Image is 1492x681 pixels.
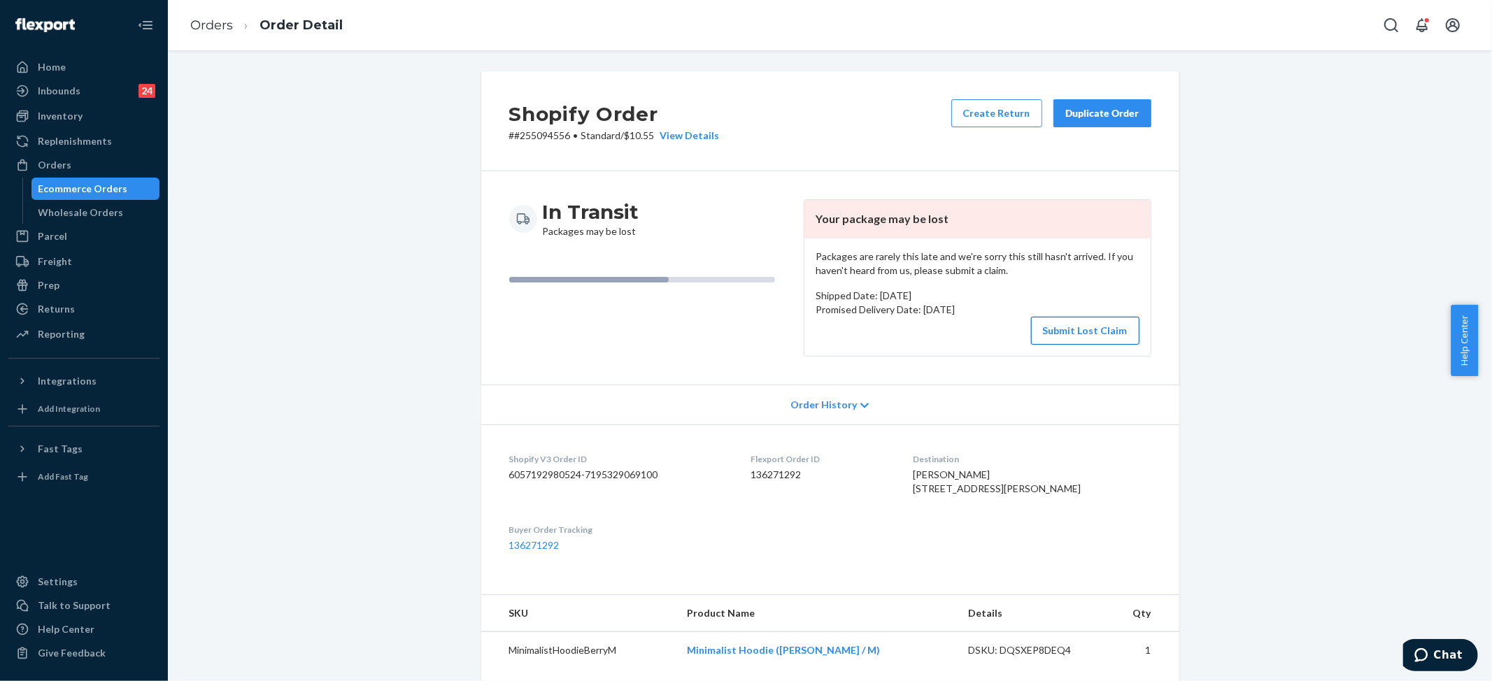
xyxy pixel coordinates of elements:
p: # #255094556 / $10.55 [509,129,720,143]
div: Replenishments [38,134,112,148]
p: Shipped Date: [DATE] [816,289,1139,303]
dd: 136271292 [751,468,890,482]
div: Returns [38,302,75,316]
dt: Destination [913,453,1151,465]
dt: Shopify V3 Order ID [509,453,729,465]
div: Wholesale Orders [38,206,124,220]
div: Ecommerce Orders [38,182,128,196]
div: Add Fast Tag [38,471,88,482]
a: Orders [8,154,159,176]
dt: Flexport Order ID [751,453,890,465]
div: Help Center [38,622,94,636]
div: Settings [38,575,78,589]
span: Standard [581,129,621,141]
a: Returns [8,298,159,320]
button: Open notifications [1408,11,1436,39]
a: Wholesale Orders [31,201,160,224]
header: Your package may be lost [804,200,1151,238]
a: Prep [8,274,159,296]
a: Settings [8,571,159,593]
span: [PERSON_NAME] [STREET_ADDRESS][PERSON_NAME] [913,468,1081,494]
a: Add Integration [8,398,159,420]
dt: Buyer Order Tracking [509,524,729,536]
h3: In Transit [543,199,639,224]
div: Orders [38,158,71,172]
div: Packages may be lost [543,199,639,238]
span: • [574,129,578,141]
button: Talk to Support [8,594,159,617]
button: Give Feedback [8,642,159,664]
button: Duplicate Order [1053,99,1151,127]
a: Help Center [8,618,159,640]
button: View Details [655,129,720,143]
button: Submit Lost Claim [1031,317,1139,345]
div: Freight [38,255,72,268]
div: Home [38,60,66,74]
p: Promised Delivery Date: [DATE] [816,303,1139,317]
div: Add Integration [38,403,100,415]
div: DSKU: DQSXEP8DEQ4 [968,643,1100,657]
button: Create Return [951,99,1042,127]
button: Fast Tags [8,438,159,460]
a: Orders [190,17,233,33]
a: Inbounds24 [8,80,159,102]
th: Details [957,595,1111,632]
td: 1 [1111,632,1179,669]
td: MinimalistHoodieBerryM [481,632,676,669]
iframe: Opens a widget where you can chat to one of our agents [1403,639,1478,674]
a: Add Fast Tag [8,466,159,488]
th: Qty [1111,595,1179,632]
a: Order Detail [260,17,343,33]
button: Close Navigation [132,11,159,39]
a: Replenishments [8,130,159,152]
div: Reporting [38,327,85,341]
a: 136271292 [509,539,560,551]
div: Parcel [38,229,67,243]
div: 24 [138,84,155,98]
img: Flexport logo [15,18,75,32]
th: SKU [481,595,676,632]
a: Freight [8,250,159,273]
a: Reporting [8,323,159,345]
h2: Shopify Order [509,99,720,129]
div: Inventory [38,109,83,123]
th: Product Name [676,595,957,632]
div: Talk to Support [38,598,111,612]
a: Ecommerce Orders [31,178,160,200]
div: Give Feedback [38,646,106,660]
button: Open account menu [1439,11,1467,39]
a: Inventory [8,105,159,127]
button: Open Search Box [1377,11,1405,39]
span: Order History [790,398,857,412]
div: Prep [38,278,59,292]
button: Integrations [8,370,159,392]
p: Packages are rarely this late and we're sorry this still hasn't arrived. If you haven't heard fro... [816,250,1139,278]
button: Help Center [1451,305,1478,376]
dd: 6057192980524-7195329069100 [509,468,729,482]
ol: breadcrumbs [179,5,354,46]
a: Home [8,56,159,78]
div: Integrations [38,374,97,388]
div: Inbounds [38,84,80,98]
a: Parcel [8,225,159,248]
a: Minimalist Hoodie ([PERSON_NAME] / M) [687,644,880,656]
div: Duplicate Order [1065,106,1139,120]
div: Fast Tags [38,442,83,456]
